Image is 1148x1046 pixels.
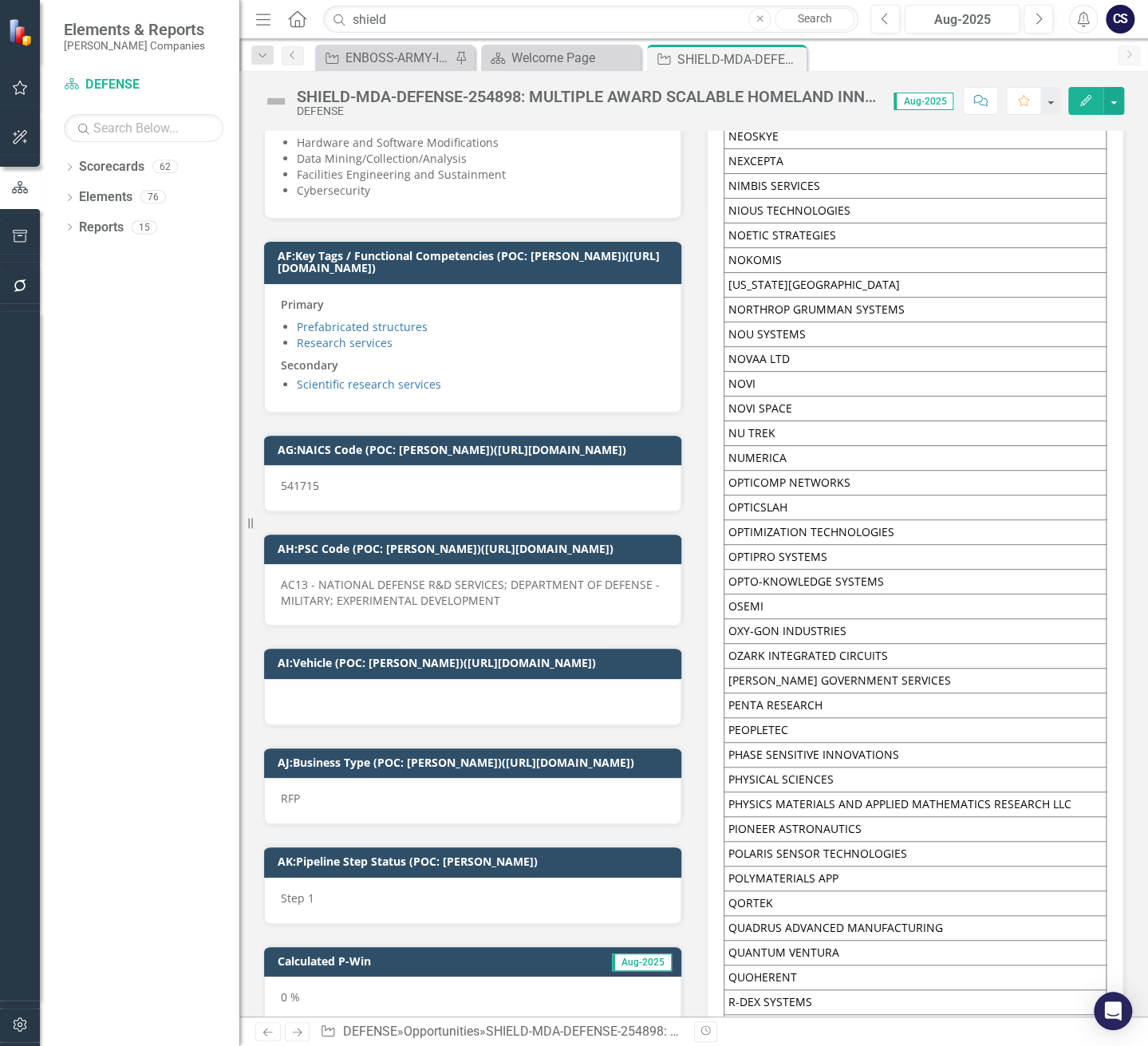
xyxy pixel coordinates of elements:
[319,48,451,68] a: ENBOSS-ARMY-ITES3 SB-221122 (Army National Guard ENBOSS Support Service Sustainment, Enhancement,...
[724,298,1107,322] td: NORTHROP GRUMMAN SYSTEMS
[320,1023,681,1041] div: » »
[281,890,314,906] span: Step 1
[64,114,223,142] input: Search Below...
[724,347,1107,372] td: NOVAA LTD
[724,916,1107,941] td: QUADRUS ADVANCED MANUFACTURING
[511,48,637,68] div: Welcome Page
[724,199,1107,223] td: NIOUS TECHNOLOGIES
[485,48,637,68] a: Welcome Page
[264,977,681,1023] div: 0 %
[278,955,516,967] h3: Calculated P-Win
[132,220,157,234] div: 15
[1094,992,1132,1030] div: Open Intercom Messenger
[724,669,1107,693] td: [PERSON_NAME] GOVERNMENT SERVICES
[724,174,1107,199] td: NIMBIS SERVICES
[278,543,673,555] h3: AH:PSC Code (POC: [PERSON_NAME])([URL][DOMAIN_NAME])
[728,796,1103,812] div: PHYSICS MATERIALS AND APPLIED MATHEMATICS RESEARCH LLC
[281,577,665,609] p: AC13 - NATIONAL DEFENSE R&D SERVICES; DEPARTMENT OF DEFENSE - MILITARY; EXPERIMENTAL DEVELOPMENT
[278,250,673,274] h3: AF:Key Tags / Functional Competencies (POC: [PERSON_NAME])([URL][DOMAIN_NAME])
[724,248,1107,273] td: NOKOMIS
[775,8,854,30] a: Search
[724,891,1107,916] td: QORTEK
[79,219,124,237] a: Reports
[724,570,1107,594] td: OPTO-KNOWLEDGE SYSTEMS
[724,495,1107,520] td: OPTICSLAH
[724,223,1107,248] td: NOETIC STRATEGIES
[724,124,1107,149] td: NEOSKYE
[724,322,1107,347] td: NOU SYSTEMS
[724,397,1107,421] td: NOVI SPACE
[905,5,1020,34] button: Aug-2025
[724,842,1107,866] td: POLARIS SENSOR TECHNOLOGIES
[724,471,1107,495] td: OPTICOMP NETWORKS
[281,791,300,806] span: RFP
[1106,5,1134,34] button: CS
[278,444,673,456] h3: AG:NAICS Code (POC: [PERSON_NAME])([URL][DOMAIN_NAME])
[724,965,1107,990] td: QUOHERENT
[724,273,1107,298] td: [US_STATE][GEOGRAPHIC_DATA]
[297,135,665,151] p: Hardware and Software Modifications
[281,297,324,312] strong: Primary
[297,167,665,183] p: Facilities Engineering and Sustainment
[724,990,1107,1015] td: R-DEX SYSTEMS
[724,1015,1107,1040] td: RADIABEAM TECHNOLOGIES
[724,817,1107,842] td: PIONEER ASTRONAUTICS
[724,743,1107,768] td: PHASE SENSITIVE INNOVATIONS
[724,149,1107,174] td: NEXCEPTA
[343,1024,397,1039] a: DEFENSE
[297,151,665,167] p: Data Mining/Collection/Analysis
[724,372,1107,397] td: NOVI
[612,953,672,971] span: Aug-2025
[724,594,1107,619] td: OSEMI
[297,88,878,105] div: SHIELD-MDA-DEFENSE-254898: MULTIPLE AWARD SCALABLE HOMELAND INNOVATIVE ENTERPRISE LAYERED DEFENSE...
[297,183,665,199] p: Cybersecurity
[297,319,428,334] a: Prefabricated structures
[278,855,673,867] h3: AK:Pipeline Step Status (POC: [PERSON_NAME])
[8,18,36,46] img: ClearPoint Strategy
[677,49,803,69] div: SHIELD-MDA-DEFENSE-254898: MULTIPLE AWARD SCALABLE HOMELAND INNOVATIVE ENTERPRISE LAYERED DEFENSE...
[404,1024,479,1039] a: Opportunities
[724,644,1107,669] td: OZARK INTEGRATED CIRCUITS
[910,10,1014,30] div: Aug-2025
[140,191,166,204] div: 76
[724,941,1107,965] td: QUANTUM VENTURA
[724,718,1107,743] td: PEOPLETEC
[297,335,393,350] a: Research services
[263,89,289,114] img: Not Defined
[724,446,1107,471] td: NUMERICA
[281,357,338,373] strong: Secondary
[894,93,953,110] span: Aug-2025
[297,105,878,117] div: DEFENSE
[278,657,673,669] h3: AI:Vehicle (POC: [PERSON_NAME])([URL][DOMAIN_NAME])
[724,520,1107,545] td: OPTIMIZATION TECHNOLOGIES
[724,545,1107,570] td: OPTIPRO SYSTEMS
[152,160,178,174] div: 62
[323,6,858,34] input: Search ClearPoint...
[64,39,205,52] small: [PERSON_NAME] Companies
[79,188,132,207] a: Elements
[64,76,223,94] a: DEFENSE
[345,48,451,68] div: ENBOSS-ARMY-ITES3 SB-221122 (Army National Guard ENBOSS Support Service Sustainment, Enhancement,...
[297,377,441,392] a: Scientific research services
[724,421,1107,446] td: NU TREK
[724,768,1107,792] td: PHYSICAL SCIENCES
[724,619,1107,644] td: OXY-GON INDUSTRIES
[281,478,319,493] span: 541715
[724,693,1107,718] td: PENTA RESEARCH
[79,158,144,176] a: Scorecards
[278,756,673,768] h3: AJ:Business Type (POC: [PERSON_NAME])([URL][DOMAIN_NAME])
[724,866,1107,891] td: POLYMATERIALS APP
[64,20,205,39] span: Elements & Reports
